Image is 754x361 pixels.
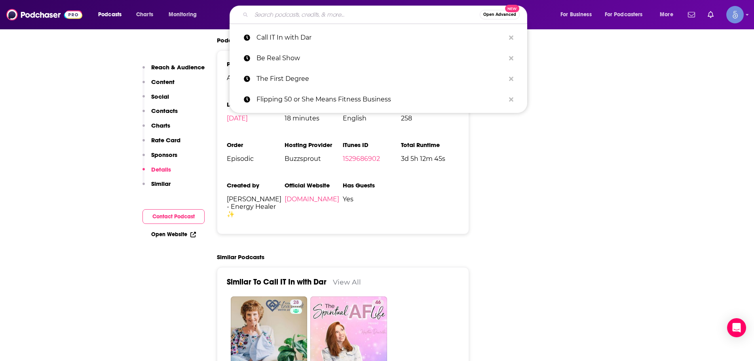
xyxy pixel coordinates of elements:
p: Be Real Show [256,48,505,69]
a: Be Real Show [230,48,527,69]
span: 3d 5h 12m 45s [401,155,459,162]
a: [DATE] [227,115,248,122]
button: Content [142,78,175,93]
a: Call IT In with Dar [230,27,527,48]
p: Similar [151,180,171,187]
div: Search podcasts, credits, & more... [237,6,535,24]
a: Show notifications dropdown [685,8,698,21]
h2: Similar Podcasts [217,253,264,261]
p: The First Degree [256,69,505,89]
a: View All [333,278,361,286]
span: For Podcasters [605,9,643,20]
h3: Official Website [285,181,343,189]
span: 258 [401,115,459,122]
span: Buzzsprout [285,155,343,162]
button: Reach & Audience [142,63,205,78]
p: Social [151,93,169,100]
h3: Latest Episode [227,101,285,108]
a: 46 [372,300,384,306]
a: Open Website [151,231,196,238]
span: Charts [136,9,153,20]
span: Open Advanced [483,13,516,17]
h3: Order [227,141,285,149]
button: Contacts [142,107,178,122]
a: Flipping 50 or She Means Fitness Business [230,89,527,110]
p: Rate Card [151,136,180,144]
a: Show notifications dropdown [705,8,717,21]
span: 18 minutes [285,115,343,122]
button: Charts [142,122,170,136]
span: 46 [375,299,381,307]
h3: Created by [227,181,285,189]
button: Contact Podcast [142,209,205,224]
p: Charts [151,122,170,129]
a: 1529686902 [343,155,380,162]
a: The First Degree [230,69,527,89]
span: Episodic [227,155,285,162]
img: User Profile [726,6,744,23]
button: Similar [142,180,171,195]
p: Details [151,166,171,173]
button: Details [142,166,171,180]
button: open menu [555,8,602,21]
span: Yes [343,195,401,203]
span: Logged in as Spiral5-G1 [726,6,744,23]
button: Sponsors [142,151,177,166]
span: Podcasts [98,9,122,20]
span: Monitoring [169,9,197,20]
a: Charts [131,8,158,21]
button: Open AdvancedNew [480,10,520,19]
p: Contacts [151,107,178,115]
div: Active [227,74,285,82]
span: More [660,9,673,20]
input: Search podcasts, credits, & more... [251,8,480,21]
button: open menu [93,8,132,21]
img: Podchaser - Follow, Share and Rate Podcasts [6,7,82,22]
h3: Has Guests [343,181,401,189]
a: 28 [290,300,302,306]
button: open menu [654,8,683,21]
h3: Hosting Provider [285,141,343,149]
h2: Podcast Details [217,36,262,44]
a: Similar To Call IT In with Dar [227,277,327,287]
button: open menu [600,8,654,21]
p: Content [151,78,175,86]
span: 28 [293,299,299,307]
button: Rate Card [142,136,180,151]
h3: iTunes ID [343,141,401,149]
p: Sponsors [151,151,177,159]
span: For Business [560,9,592,20]
span: English [343,115,401,122]
span: [PERSON_NAME] - Energy Healer ✨ [227,195,285,218]
p: Flipping 50 or She Means Fitness Business [256,89,505,110]
h3: Podcast Status [227,60,285,68]
a: [DOMAIN_NAME] [285,195,339,203]
p: Call IT In with Dar [256,27,505,48]
p: Reach & Audience [151,63,205,71]
span: New [505,5,519,12]
button: open menu [163,8,207,21]
h3: Total Runtime [401,141,459,149]
button: Social [142,93,169,107]
div: Open Intercom Messenger [727,318,746,337]
button: Show profile menu [726,6,744,23]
